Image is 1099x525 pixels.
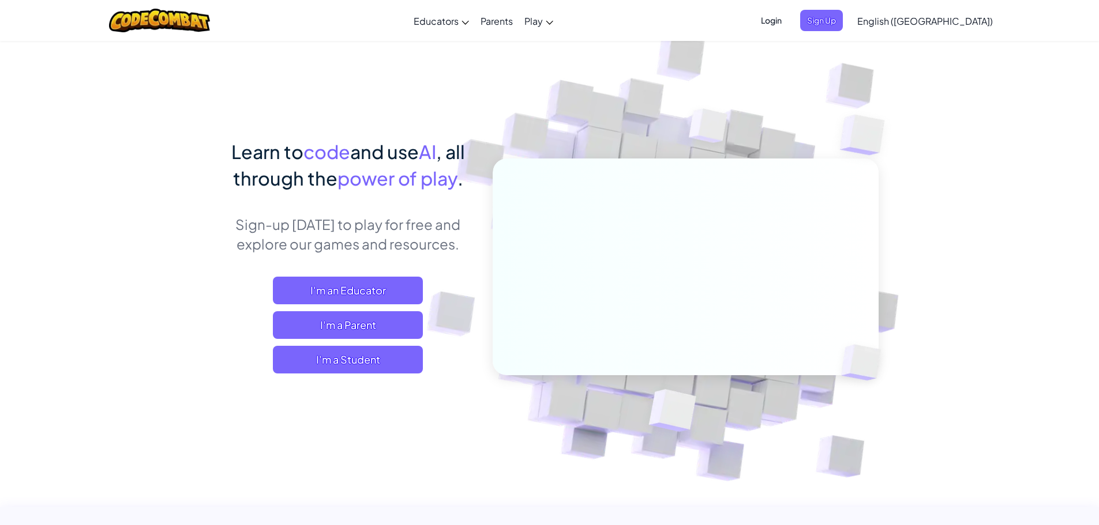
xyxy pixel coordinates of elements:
[109,9,210,32] img: CodeCombat logo
[414,15,459,27] span: Educators
[620,365,723,460] img: Overlap cubes
[822,320,908,405] img: Overlap cubes
[419,140,436,163] span: AI
[337,167,457,190] span: power of play
[667,86,750,172] img: Overlap cubes
[303,140,350,163] span: code
[273,311,423,339] a: I'm a Parent
[475,5,519,36] a: Parents
[231,140,303,163] span: Learn to
[457,167,463,190] span: .
[800,10,843,31] button: Sign Up
[350,140,419,163] span: and use
[857,15,993,27] span: English ([GEOGRAPHIC_DATA])
[524,15,543,27] span: Play
[754,10,789,31] button: Login
[273,277,423,304] a: I'm an Educator
[852,5,999,36] a: English ([GEOGRAPHIC_DATA])
[273,346,423,373] button: I'm a Student
[221,214,475,254] p: Sign-up [DATE] to play for free and explore our games and resources.
[408,5,475,36] a: Educators
[817,86,917,184] img: Overlap cubes
[519,5,559,36] a: Play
